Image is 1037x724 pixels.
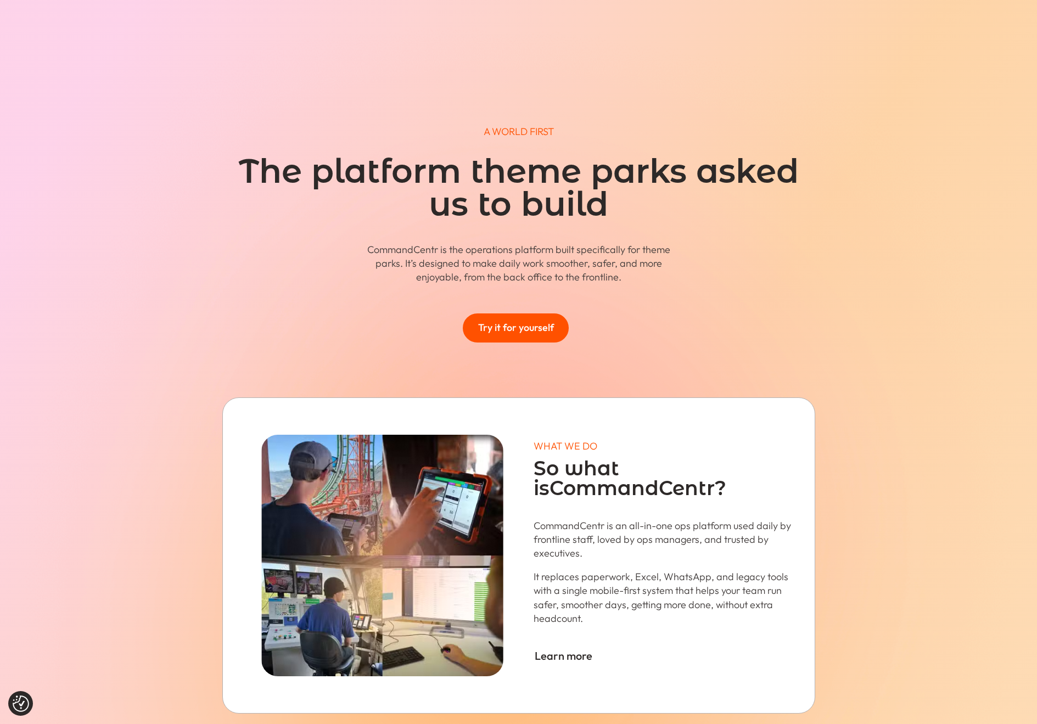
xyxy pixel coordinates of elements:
a: Try it for yourself [463,313,568,343]
p: A WORLD FIRST [222,125,815,138]
img: Revisit consent button [13,695,29,712]
span: CommandCentr is an all-in-one ops platform used daily by frontline staff, loved by ops managers, ... [534,519,791,559]
span: It replaces paperwork, Excel, WhatsApp, and legacy tools with a single mobile-first system that h... [534,570,788,625]
img: CommandCentr Platform [261,435,504,677]
p: WHAT WE DO [534,439,793,453]
span: CommandCentr? [550,476,726,500]
a: Learn more [534,640,593,672]
button: Consent Preferences [13,695,29,712]
span: CommandCentr is the operations platform built specifically for theme parks. It’s designed to make... [367,243,670,283]
span: So what is [534,456,619,500]
h1: The platform theme parks asked us to build [222,155,815,226]
picture: CommandCentr Platform [261,666,504,679]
